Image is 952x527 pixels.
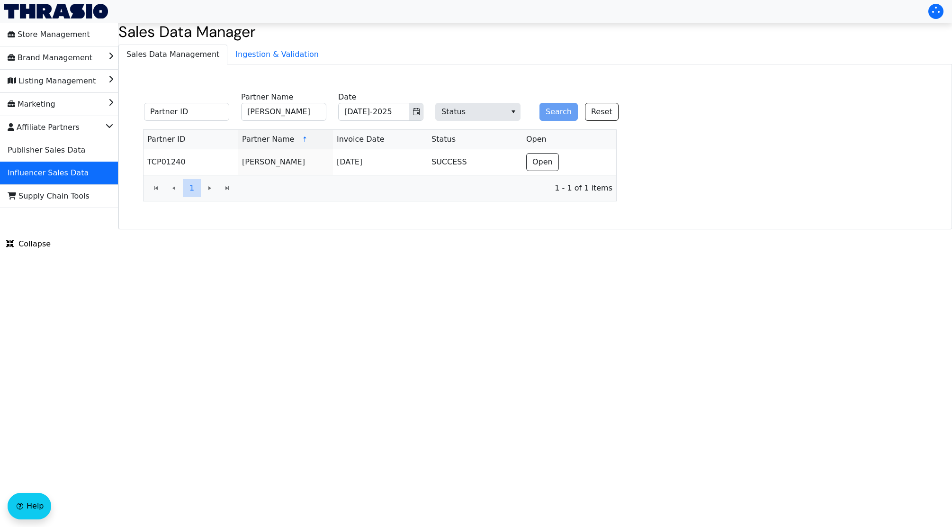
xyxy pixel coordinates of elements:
[8,50,92,65] span: Brand Management
[532,156,553,168] span: Open
[118,23,952,41] h2: Sales Data Manager
[337,134,385,145] span: Invoice Date
[428,149,522,175] td: SUCCESS
[526,134,547,145] span: Open
[147,134,185,145] span: Partner ID
[144,149,238,175] td: TCP01240
[339,103,409,120] input: Jul-2025
[506,103,520,120] button: select
[8,120,80,135] span: Affiliate Partners
[8,143,85,158] span: Publisher Sales Data
[27,500,44,512] span: Help
[8,97,55,112] span: Marketing
[183,179,201,197] button: Page 1
[189,182,194,194] span: 1
[242,134,294,145] span: Partner Name
[526,153,559,171] button: Open
[6,238,51,250] span: Collapse
[8,189,90,204] span: Supply Chain Tools
[119,45,227,64] span: Sales Data Management
[8,27,90,42] span: Store Management
[8,165,89,181] span: Influencer Sales Data
[8,493,51,519] button: Help floatingactionbutton
[238,149,333,175] td: [PERSON_NAME]
[333,149,428,175] td: [DATE]
[431,134,456,145] span: Status
[4,4,108,18] img: Thrasio Logo
[8,73,96,89] span: Listing Management
[338,91,356,103] label: Date
[244,182,612,194] span: 1 - 1 of 1 items
[435,103,521,121] span: Status
[585,103,619,121] button: Reset
[409,103,423,120] button: Toggle calendar
[228,45,326,64] span: Ingestion & Validation
[144,175,616,201] div: Page 1 of 1
[241,91,293,103] label: Partner Name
